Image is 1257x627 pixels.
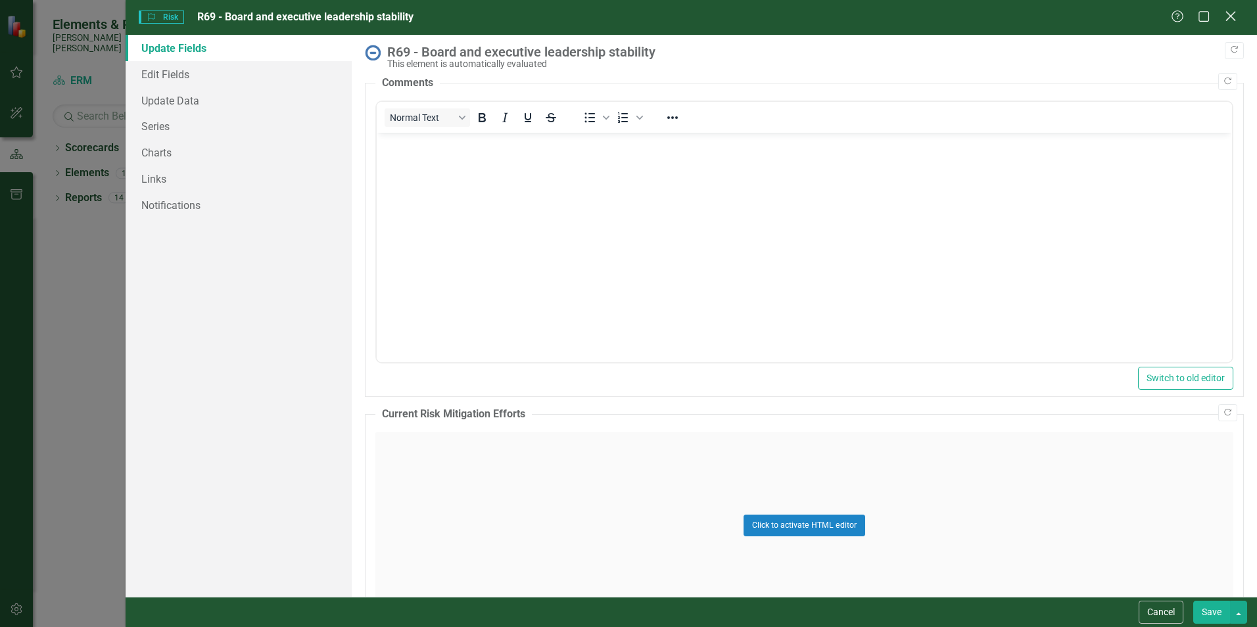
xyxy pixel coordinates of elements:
a: Edit Fields [126,61,352,87]
button: Underline [517,108,539,127]
button: Reveal or hide additional toolbar items [661,108,684,127]
button: Switch to old editor [1138,367,1233,390]
a: Charts [126,139,352,166]
a: Update Fields [126,35,352,61]
legend: Current Risk Mitigation Efforts [375,407,532,422]
button: Strikethrough [540,108,562,127]
legend: Comments [375,76,440,91]
button: Italic [494,108,516,127]
button: Cancel [1139,601,1183,624]
a: Links [126,166,352,192]
div: Bullet list [579,108,611,127]
a: Series [126,113,352,139]
button: Bold [471,108,493,127]
button: Block Normal Text [385,108,470,127]
span: Normal Text [390,112,454,123]
div: This element is automatically evaluated [387,59,1237,69]
a: Notifications [126,192,352,218]
iframe: Rich Text Area [377,133,1232,362]
a: Update Data [126,87,352,114]
button: Click to activate HTML editor [744,515,865,536]
div: Numbered list [612,108,645,127]
div: R69 - Board and executive leadership stability [387,45,1237,59]
button: Save [1193,601,1230,624]
span: R69 - Board and executive leadership stability [197,11,414,23]
span: Risk [139,11,183,24]
img: No Information [365,45,381,60]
